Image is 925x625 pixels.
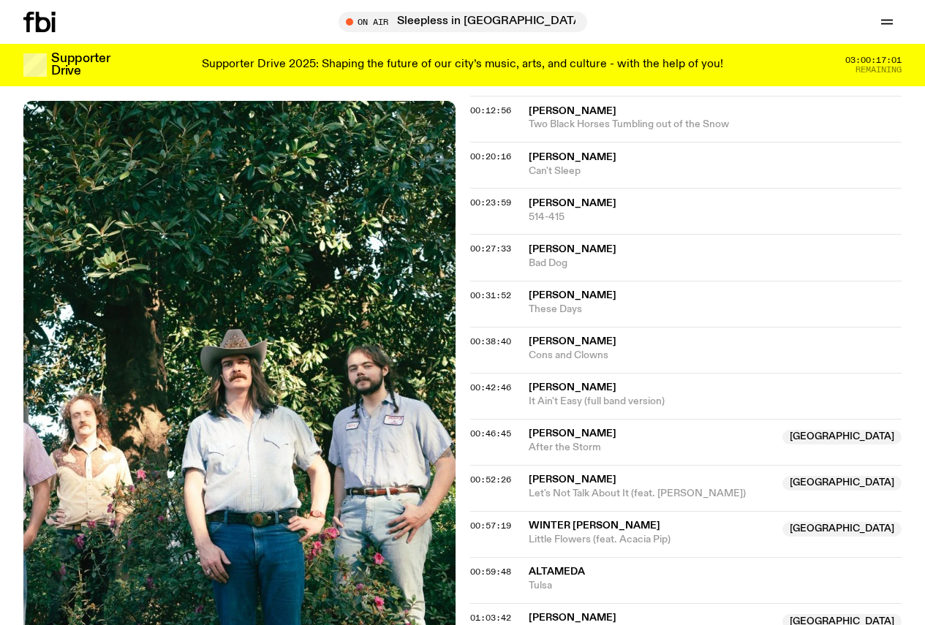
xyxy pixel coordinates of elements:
span: [GEOGRAPHIC_DATA] [782,522,902,537]
span: Can't Sleep [529,164,902,178]
span: 00:38:40 [470,336,511,347]
span: It Ain't Easy (full band version) [529,395,902,409]
span: [PERSON_NAME] [529,152,616,162]
button: 00:59:48 [470,568,511,576]
span: [GEOGRAPHIC_DATA] [782,430,902,444]
span: Altameda [529,567,585,577]
span: Tulsa [529,579,902,593]
button: 00:38:40 [470,338,511,346]
span: 03:00:17:01 [845,56,902,64]
span: [PERSON_NAME] [529,474,616,485]
span: 00:12:56 [470,105,511,116]
button: 00:31:52 [470,292,511,300]
span: After the Storm [529,441,774,455]
span: 00:46:45 [470,428,511,439]
span: Let's Not Talk About It (feat. [PERSON_NAME]) [529,487,774,501]
span: 01:03:42 [470,612,511,624]
button: 00:46:45 [470,430,511,438]
button: On AirSleepless in [GEOGRAPHIC_DATA] [339,12,587,32]
span: [PERSON_NAME] [529,382,616,393]
button: 00:12:56 [470,107,511,115]
span: Remaining [856,66,902,74]
span: 00:23:59 [470,197,511,208]
span: 00:59:48 [470,566,511,577]
span: [PERSON_NAME] [529,613,616,623]
p: Supporter Drive 2025: Shaping the future of our city’s music, arts, and culture - with the help o... [202,58,723,72]
span: 00:57:19 [470,520,511,531]
button: 00:57:19 [470,522,511,530]
button: 00:52:26 [470,476,511,484]
span: [PERSON_NAME] [529,198,616,208]
button: 00:27:33 [470,245,511,253]
button: 00:20:16 [470,153,511,161]
span: [PERSON_NAME] [529,106,616,116]
span: 00:42:46 [470,382,511,393]
span: Bad Dog [529,257,902,270]
span: 514-415 [529,211,902,224]
span: Winter [PERSON_NAME] [529,520,660,531]
span: 00:20:16 [470,151,511,162]
span: [PERSON_NAME] [529,290,616,300]
span: [PERSON_NAME] [529,244,616,254]
button: 01:03:42 [470,614,511,622]
button: 00:23:59 [470,199,511,207]
span: 00:31:52 [470,289,511,301]
button: 00:42:46 [470,384,511,392]
span: [PERSON_NAME] [529,428,616,439]
span: [GEOGRAPHIC_DATA] [782,476,902,490]
span: 00:27:33 [470,243,511,254]
span: Two Black Horses Tumbling out of the Snow [529,118,902,132]
span: [PERSON_NAME] [529,336,616,346]
span: 00:52:26 [470,474,511,485]
h3: Supporter Drive [51,53,110,77]
span: These Days [529,303,902,317]
span: Little Flowers (feat. Acacia Pip) [529,533,774,547]
span: Cons and Clowns [529,349,902,363]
